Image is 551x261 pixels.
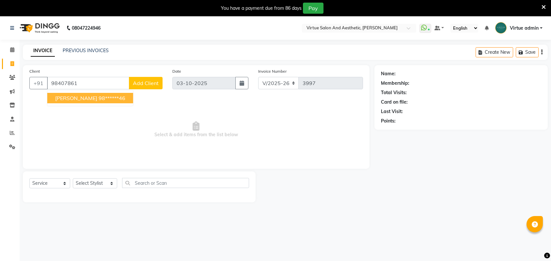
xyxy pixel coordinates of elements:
div: Points: [381,118,396,124]
span: Add Client [133,80,159,86]
div: Last Visit: [381,108,403,115]
span: [PERSON_NAME] [55,95,97,101]
a: INVOICE [31,45,55,57]
label: Date [172,68,181,74]
img: logo [17,19,61,37]
input: Search by Name/Mobile/Email/Code [47,77,129,89]
iframe: chat widget [524,235,544,254]
button: Create New [476,47,513,57]
button: +91 [29,77,48,89]
span: Select & add items from the list below [29,97,363,162]
input: Search or Scan [122,178,249,188]
div: Name: [381,70,396,77]
b: 08047224946 [72,19,101,37]
img: Virtue admin [495,22,507,34]
button: Add Client [129,77,163,89]
label: Invoice Number [258,68,287,74]
button: Pay [303,3,323,14]
a: PREVIOUS INVOICES [63,48,109,53]
span: Virtue admin [510,25,539,32]
div: Total Visits: [381,89,407,96]
button: Save [516,47,539,57]
div: Card on file: [381,99,408,106]
div: Membership: [381,80,409,87]
div: You have a payment due from 86 days [221,5,302,12]
label: Client [29,68,40,74]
